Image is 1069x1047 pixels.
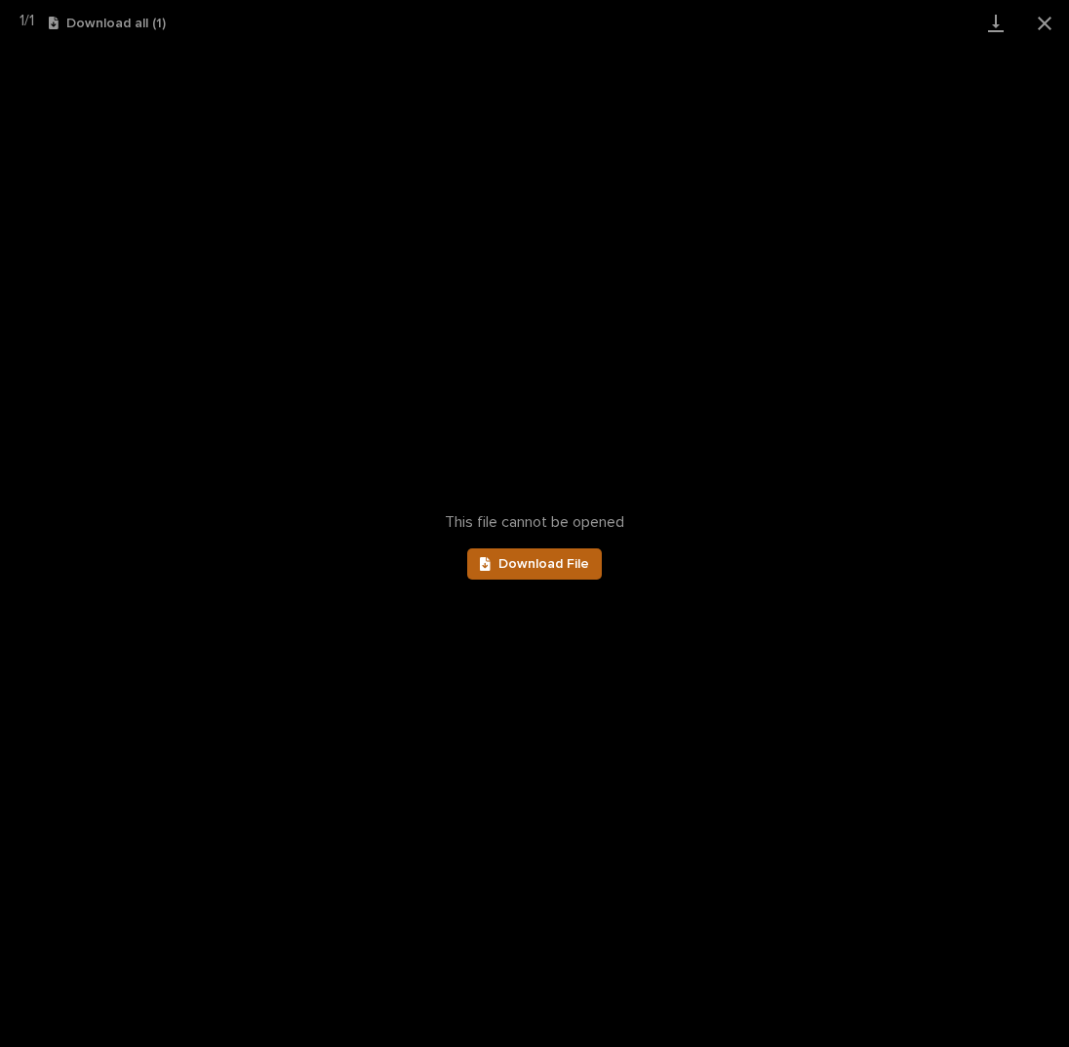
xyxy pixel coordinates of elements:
a: Download File [467,548,602,580]
span: Download File [498,557,589,571]
span: 1 [20,13,24,28]
button: Download all (1) [49,17,166,30]
span: 1 [29,13,34,28]
span: This file cannot be opened [445,513,624,532]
